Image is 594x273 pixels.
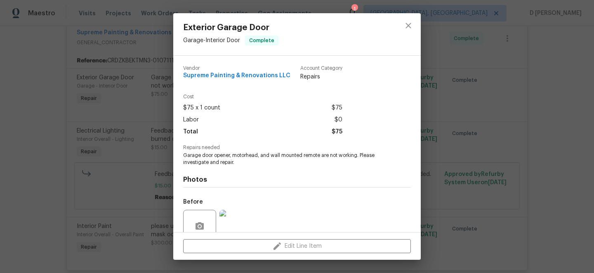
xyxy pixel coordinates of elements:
span: Repairs needed [183,145,411,150]
span: Exterior Garage Door [183,23,278,32]
span: Repairs [300,73,342,81]
span: Supreme Painting & Renovations LLC [183,73,290,79]
span: Garage door opener, motorhead, and wall mounted remote are not working. Please investigate and re... [183,152,388,166]
span: Vendor [183,66,290,71]
span: Labor [183,114,199,126]
span: Total [183,126,198,138]
button: close [398,16,418,36]
span: Cost [183,94,342,100]
span: Account Category [300,66,342,71]
span: $75 [332,126,342,138]
div: 1 [351,5,357,13]
span: $75 x 1 count [183,102,220,114]
h5: Before [183,199,203,205]
span: Garage - Interior Door [183,38,240,43]
span: $0 [335,114,342,126]
span: Complete [246,36,278,45]
span: $75 [332,102,342,114]
h4: Photos [183,176,411,184]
